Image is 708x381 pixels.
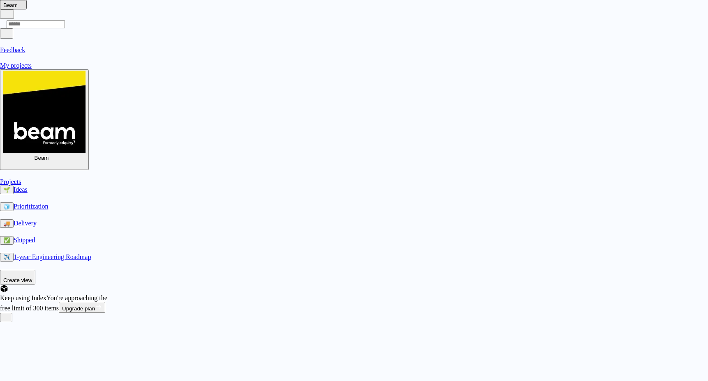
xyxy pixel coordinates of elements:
[3,2,18,8] span: Beam
[3,254,10,260] div: ✈️
[3,237,10,243] div: ✅
[62,305,95,312] span: Upgrade plan
[59,302,105,313] button: Upgrade plan
[3,277,32,283] span: Create view
[3,204,10,210] div: 🧊
[3,187,10,193] div: 🌱
[35,155,49,161] span: Beam
[14,186,28,193] span: Ideas
[14,253,91,260] span: 1-year Engineering Roadmap
[14,203,48,210] span: Prioritization
[14,236,35,243] span: Shipped
[14,220,37,227] span: Delivery
[3,71,86,153] img: 400
[3,220,10,227] div: 🚚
